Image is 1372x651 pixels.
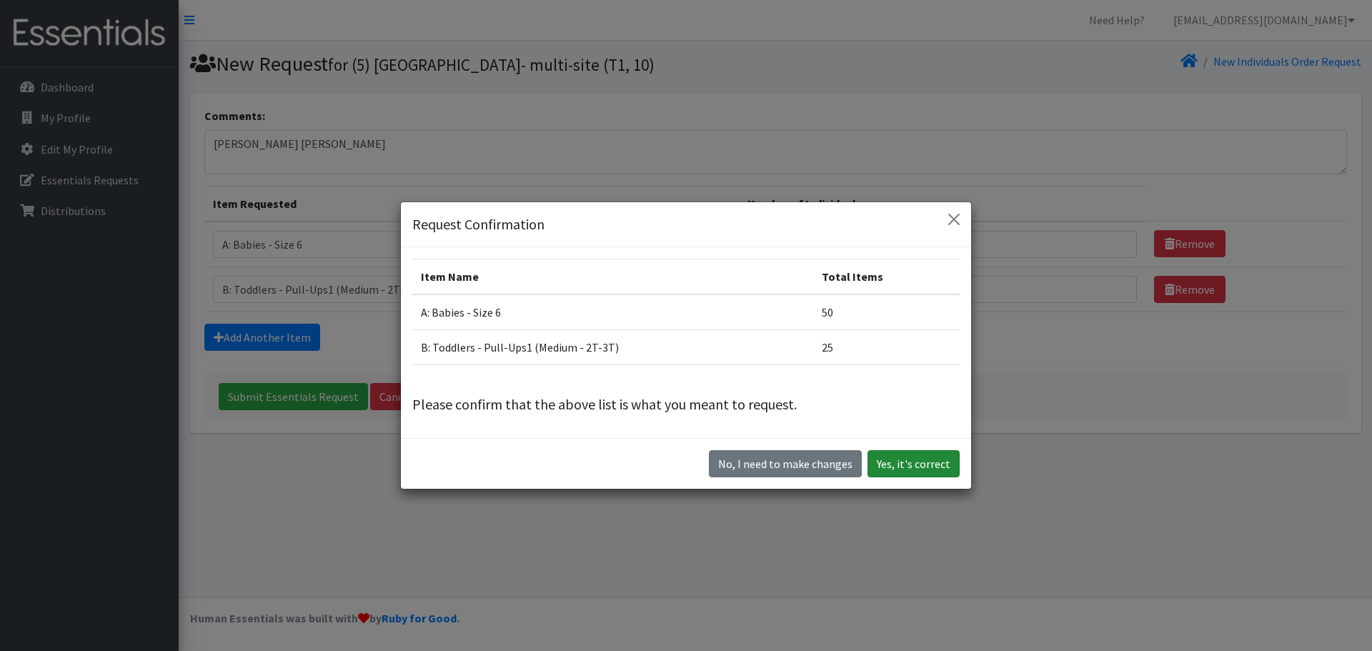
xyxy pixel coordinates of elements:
th: Item Name [412,259,813,295]
td: 50 [813,294,960,330]
p: Please confirm that the above list is what you meant to request. [412,394,960,415]
th: Total Items [813,259,960,295]
td: B: Toddlers - Pull-Ups1 (Medium - 2T-3T) [412,330,813,365]
button: Close [943,208,965,231]
h5: Request Confirmation [412,214,545,235]
button: Yes, it's correct [868,450,960,477]
td: 25 [813,330,960,365]
button: No I need to make changes [709,450,862,477]
td: A: Babies - Size 6 [412,294,813,330]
